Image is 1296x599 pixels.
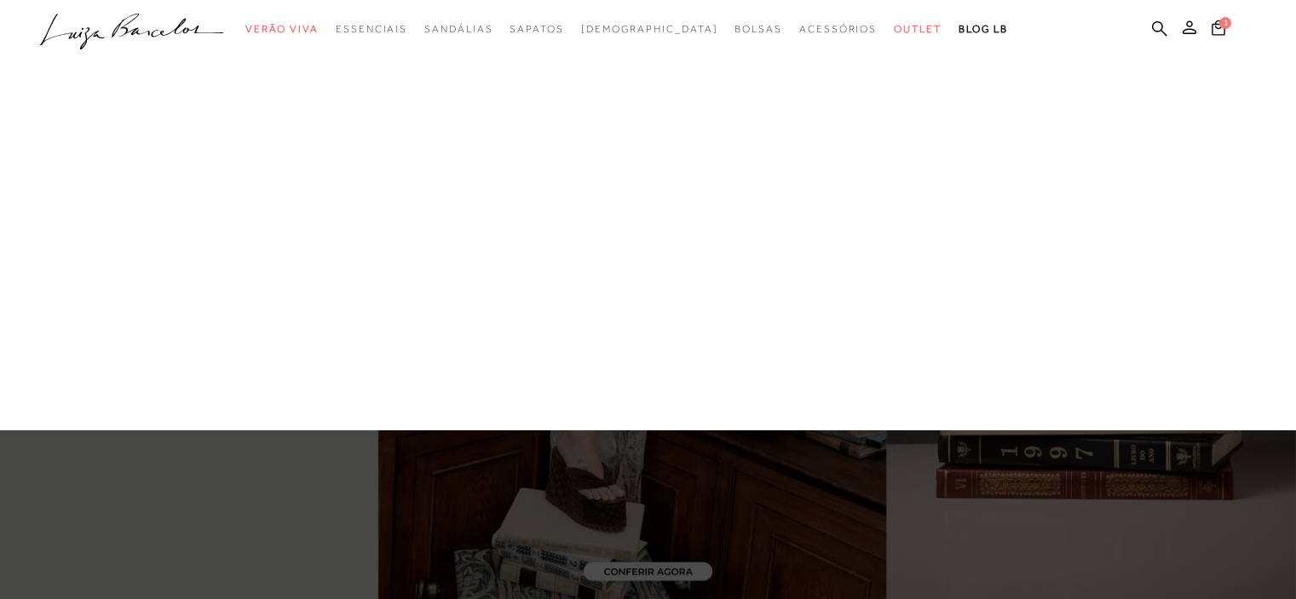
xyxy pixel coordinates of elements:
[1207,19,1230,42] button: 1
[581,23,718,35] span: [DEMOGRAPHIC_DATA]
[959,14,1008,45] a: BLOG LB
[510,14,563,45] a: categoryNavScreenReaderText
[424,14,492,45] a: categoryNavScreenReaderText
[245,23,319,35] span: Verão Viva
[336,23,407,35] span: Essenciais
[1219,17,1231,29] span: 1
[799,14,877,45] a: categoryNavScreenReaderText
[581,14,718,45] a: noSubCategoriesText
[245,14,319,45] a: categoryNavScreenReaderText
[959,23,1008,35] span: BLOG LB
[424,23,492,35] span: Sandálias
[894,23,942,35] span: Outlet
[510,23,563,35] span: Sapatos
[799,23,877,35] span: Acessórios
[734,23,782,35] span: Bolsas
[734,14,782,45] a: categoryNavScreenReaderText
[894,14,942,45] a: categoryNavScreenReaderText
[336,14,407,45] a: categoryNavScreenReaderText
